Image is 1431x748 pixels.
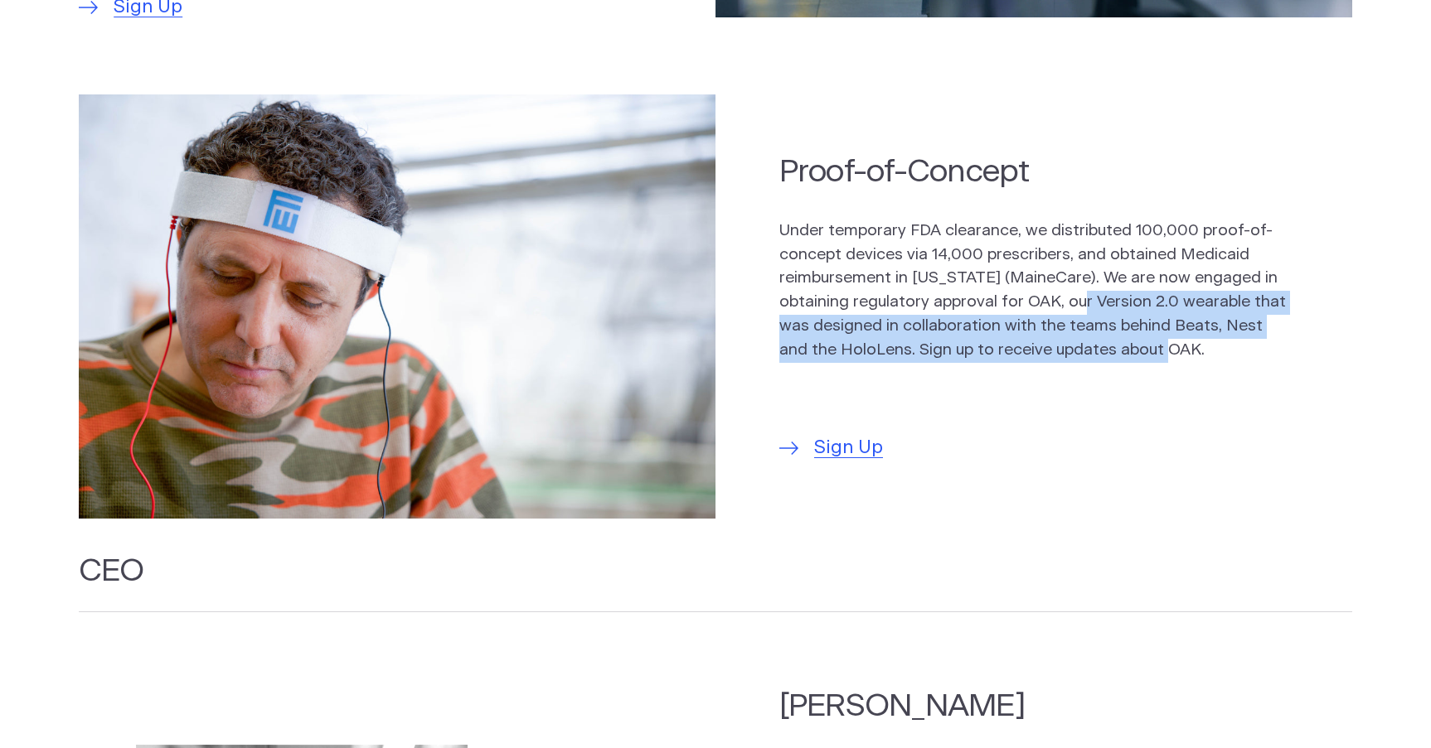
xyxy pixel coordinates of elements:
[779,151,1288,193] h2: Proof-of-Concept
[779,434,883,462] a: Sign Up
[814,434,883,462] span: Sign Up
[79,550,1352,611] h2: CEO
[779,220,1288,363] p: Under temporary FDA clearance, we distributed 100,000 proof-of-concept devices via 14,000 prescri...
[779,685,1231,727] h2: [PERSON_NAME]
